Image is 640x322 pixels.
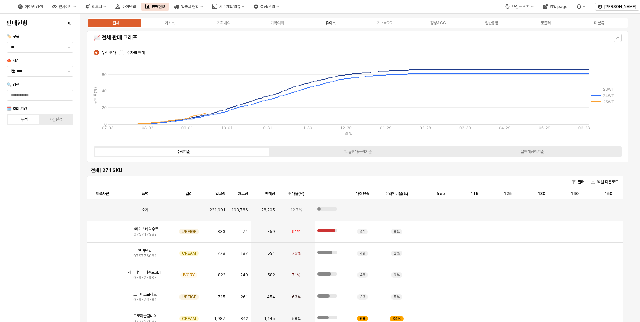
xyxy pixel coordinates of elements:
div: 전체 [113,21,119,25]
button: 브랜드 전환 [501,3,538,11]
div: 아이템맵 [122,4,136,9]
button: Hide [614,34,622,42]
span: 온라인비율(%) [385,191,408,196]
span: IVORY [183,272,195,278]
span: 778 [217,251,225,256]
label: 유아복 [304,20,357,26]
span: 5% [394,294,400,300]
span: 07S776781 [133,297,157,302]
div: 누적 [21,117,28,122]
span: 07S717982 [134,232,157,237]
div: 기획내의 [217,21,230,25]
div: 유아복 [326,21,336,25]
button: 아이템 검색 [14,3,47,11]
label: 수량기준 [96,149,270,155]
h4: 판매현황 [7,20,28,26]
span: 115 [470,191,478,196]
div: 기획외의 [270,21,284,25]
span: 842 [240,316,248,321]
span: 49 [360,251,365,256]
span: 150 [604,191,612,196]
span: 63% [292,294,301,300]
div: 인사이트 [48,3,80,11]
span: 🔍 검색 [7,82,19,87]
button: 설정/관리 [250,3,283,11]
span: 261 [241,294,248,300]
label: 전체 [89,20,143,26]
p: [PERSON_NAME] [604,4,636,9]
span: 누적 판매 [102,50,116,55]
div: 토들러 [541,21,551,25]
span: 715 [218,294,225,300]
button: 입출고 현황 [170,3,207,11]
span: 91% [292,229,300,234]
span: 🏷️ 구분 [7,34,19,39]
span: L/BEIGE [182,294,196,300]
span: 입고량 [215,191,225,196]
span: 822 [218,272,225,278]
h5: 📈 전체 판매 그래프 [94,34,488,41]
span: 그레이스로라모 [133,292,157,297]
span: 187 [240,251,248,256]
span: 판매율(%) [288,191,304,196]
label: 기초ACC [357,20,411,26]
span: 74 [243,229,248,234]
span: 71% [292,272,300,278]
span: 소계 [142,207,148,213]
div: 기초ACC [377,21,392,25]
span: 07S776081 [133,253,157,259]
span: 34% [392,316,401,321]
span: 재고량 [238,191,248,196]
div: 아이템 검색 [25,4,43,9]
label: 일반용품 [465,20,518,26]
span: 68 [360,316,365,321]
span: 140 [571,191,579,196]
button: 영업 page [539,3,571,11]
span: 07S727987 [133,275,157,280]
span: 193,786 [231,207,248,213]
span: 1,987 [214,316,225,321]
div: Menu item 6 [573,3,589,11]
span: 8% [394,229,400,234]
span: 33 [360,294,365,300]
span: 221,991 [210,207,225,213]
div: Tag판매금액기준 [344,149,372,154]
button: 판매현황 [141,3,169,11]
label: 기획외의 [250,20,304,26]
span: 76% [292,251,301,256]
span: L/BEIGE [182,229,196,234]
div: 설정/관리 [260,4,275,9]
span: 58% [292,316,301,321]
div: 리오더 [92,4,102,9]
span: 833 [217,229,225,234]
div: 아이템맵 [111,3,140,11]
div: 판매현황 [152,4,165,9]
span: 41 [360,229,365,234]
label: 누적 [9,116,40,123]
div: 일반용품 [485,21,498,25]
span: 240 [240,272,248,278]
button: [PERSON_NAME] [595,3,639,11]
span: 9% [394,272,400,278]
div: 기간설정 [49,117,62,122]
span: 125 [504,191,512,196]
span: 판매량 [265,191,275,196]
span: 2% [394,251,400,256]
button: 시즌기획/리뷰 [208,3,248,11]
span: 품명 [142,191,148,196]
span: 오로라슬림내의 [133,313,157,319]
span: 582 [267,272,275,278]
button: 제안 사항 표시 [65,66,73,76]
label: 실판매금액기준 [445,149,619,155]
label: 토들러 [518,20,572,26]
span: 28,205 [261,207,275,213]
span: 🍁 시즌 [7,58,19,63]
button: 필터 [569,178,587,186]
div: 입출고 현황 [181,4,199,9]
